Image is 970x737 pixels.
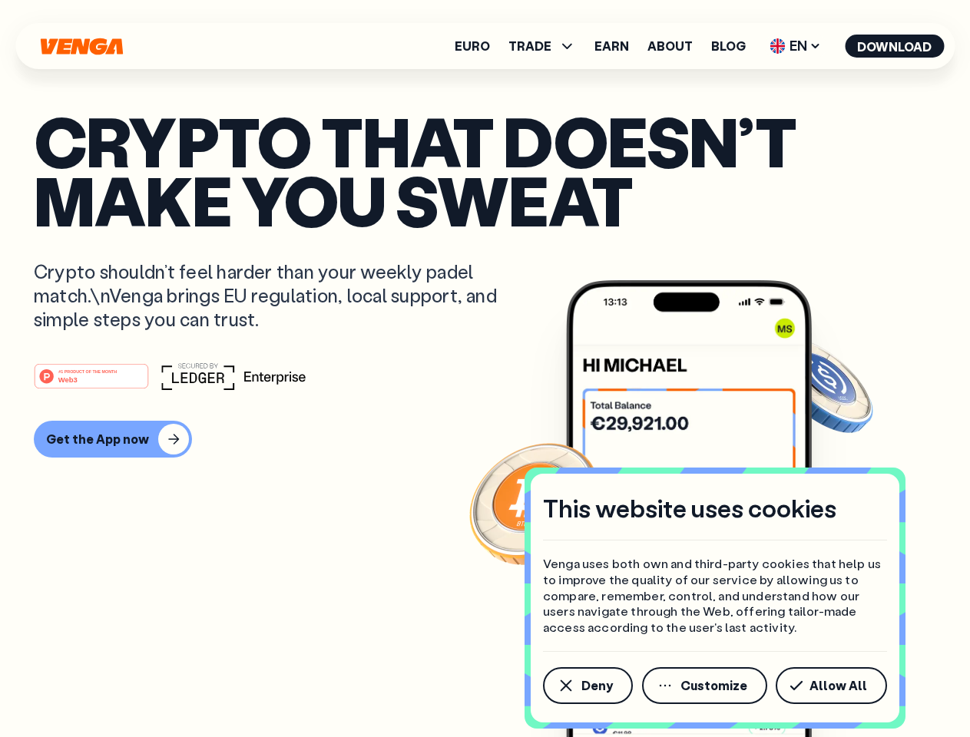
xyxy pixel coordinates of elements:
button: Download [845,35,944,58]
a: Blog [711,40,746,52]
a: Get the App now [34,421,936,458]
div: Get the App now [46,431,149,447]
span: Customize [680,679,747,692]
span: Allow All [809,679,867,692]
p: Crypto shouldn’t feel harder than your weekly padel match.\nVenga brings EU regulation, local sup... [34,259,519,332]
a: Euro [455,40,490,52]
button: Allow All [776,667,887,704]
tspan: Web3 [58,375,78,383]
a: #1 PRODUCT OF THE MONTHWeb3 [34,372,149,392]
p: Crypto that doesn’t make you sweat [34,111,936,229]
img: USDC coin [766,330,876,441]
span: TRADE [508,40,551,52]
a: About [647,40,693,52]
span: EN [764,34,826,58]
button: Get the App now [34,421,192,458]
svg: Home [38,38,124,55]
button: Deny [543,667,633,704]
button: Customize [642,667,767,704]
span: TRADE [508,37,576,55]
p: Venga uses both own and third-party cookies that help us to improve the quality of our service by... [543,556,887,636]
tspan: #1 PRODUCT OF THE MONTH [58,368,117,373]
h4: This website uses cookies [543,492,836,524]
img: Bitcoin [466,434,604,572]
a: Earn [594,40,629,52]
img: flag-uk [770,38,785,54]
span: Deny [581,679,613,692]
